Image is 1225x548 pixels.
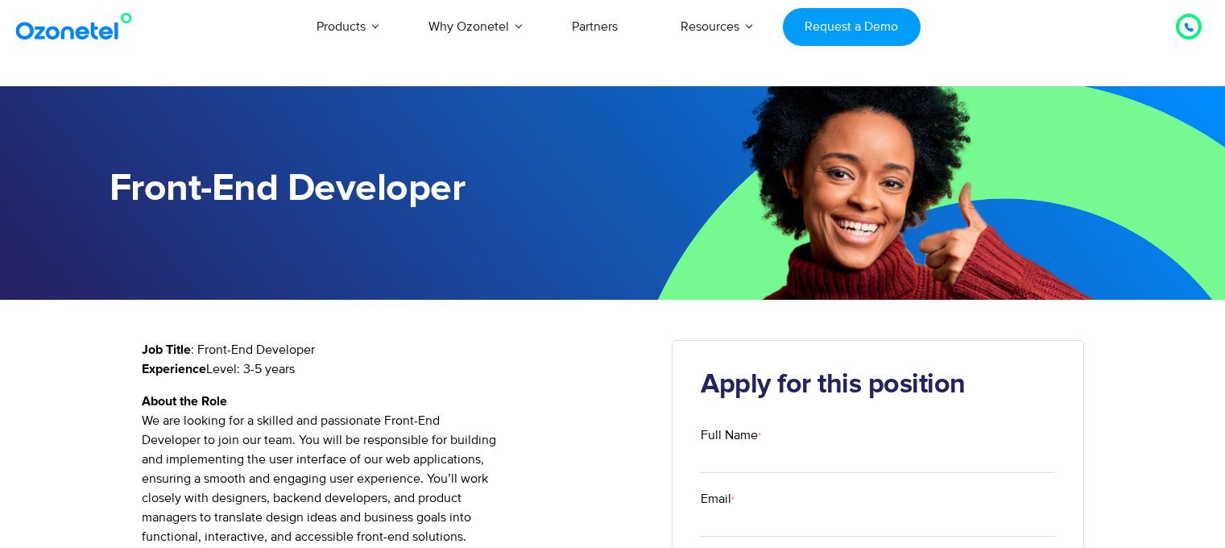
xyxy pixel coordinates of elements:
[783,8,921,46] a: Request a Demo
[142,343,191,356] strong: Job Title
[701,369,1055,401] h2: Apply for this position
[701,489,1055,509] label: Email
[701,426,1055,445] label: Full Name
[142,340,648,379] p: : Front-End Developer Level: 3-5 years
[142,395,227,408] strong: About the Role
[142,363,206,376] strong: Experience
[110,167,613,211] h1: Front-End Developer
[142,392,648,546] p: We are looking for a skilled and passionate Front-End Developer to join our team. You will be res...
